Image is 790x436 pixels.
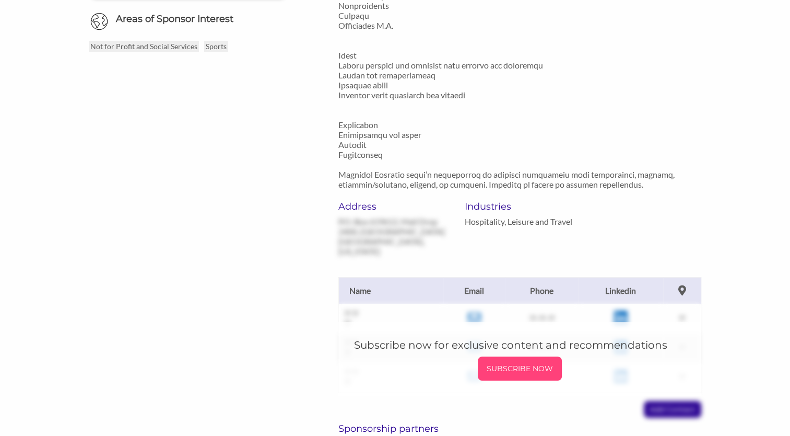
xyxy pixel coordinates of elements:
h5: Subscribe now for exclusive content and recommendations [354,338,686,352]
th: Phone [505,277,579,304]
th: Email [443,277,505,304]
a: SUBSCRIBE NOW [354,357,686,381]
p: Sports [204,41,228,52]
h6: Sponsorship partners [338,423,701,434]
p: SUBSCRIBE NOW [482,361,558,376]
h6: Areas of Sponsor Interest [81,13,290,26]
p: Not for Profit and Social Services [89,41,199,52]
th: Linkedin [579,277,663,304]
img: Globe Icon [90,13,108,30]
h6: Address [338,201,449,212]
p: Hospitality, Leisure and Travel [465,216,575,226]
h6: Industries [465,201,575,212]
th: Name [339,277,443,304]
